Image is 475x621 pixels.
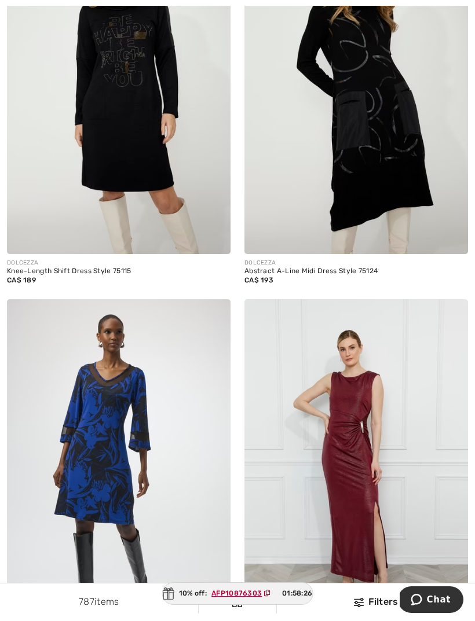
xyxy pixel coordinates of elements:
[244,267,468,275] div: Abstract A-Line Midi Dress Style 75124
[163,587,174,600] img: Gift.svg
[211,589,262,597] ins: AFP10876303
[244,259,468,267] div: DOLCEZZA
[7,267,231,275] div: Knee-Length Shift Dress Style 75115
[284,595,468,609] div: Filters
[7,276,36,284] span: CA$ 189
[354,598,364,607] img: Filters
[244,276,273,284] span: CA$ 193
[162,582,313,605] div: 10% off:
[7,259,231,267] div: DOLCEZZA
[282,588,312,598] span: 01:58:26
[400,586,463,615] iframe: Opens a widget where you can chat to one of our agents
[79,596,94,607] span: 787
